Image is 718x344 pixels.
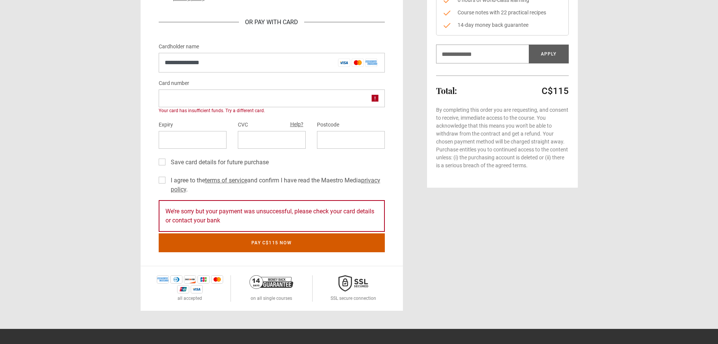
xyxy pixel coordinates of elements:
p: on all single courses [251,295,292,302]
div: We’re sorry but your payment was unsuccessful, please check your card details or contact your bank [159,200,385,232]
img: unionpay [177,285,189,293]
img: diners [170,275,182,284]
label: Postcode [317,120,339,130]
div: Your card has insufficient funds. Try a different card. [159,107,385,114]
label: CVC [238,120,248,130]
p: By completing this order you are requesting, and consent to receive, immediate access to the cour... [436,106,569,170]
button: Help? [288,120,306,130]
p: all accepted [178,295,202,302]
label: Save card details for future purchase [168,158,269,167]
label: Card number [159,79,189,88]
label: I agree to the and confirm I have read the Maestro Media . [168,176,385,194]
p: SSL secure connection [331,295,376,302]
img: discover [184,275,196,284]
img: amex [157,275,169,284]
a: terms of service [205,177,247,184]
img: 14-day-money-back-guarantee-42d24aedb5115c0ff13b.png [250,275,293,289]
button: Pay C$115 now [159,233,385,252]
p: C$115 [542,85,569,97]
label: Cardholder name [159,42,199,51]
a: privacy policy [171,177,380,193]
button: Apply [529,45,569,63]
div: Or Pay With Card [239,18,304,27]
li: Course notes with 22 practical recipes [442,9,562,17]
label: Expiry [159,120,173,130]
li: 14-day money back guarantee [442,21,562,29]
img: jcb [197,275,210,284]
iframe: To enrich screen reader interactions, please activate Accessibility in Grammarly extension settings [160,91,383,105]
img: mastercard [211,275,223,284]
img: visa [191,285,203,293]
h2: Total: [436,86,457,95]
